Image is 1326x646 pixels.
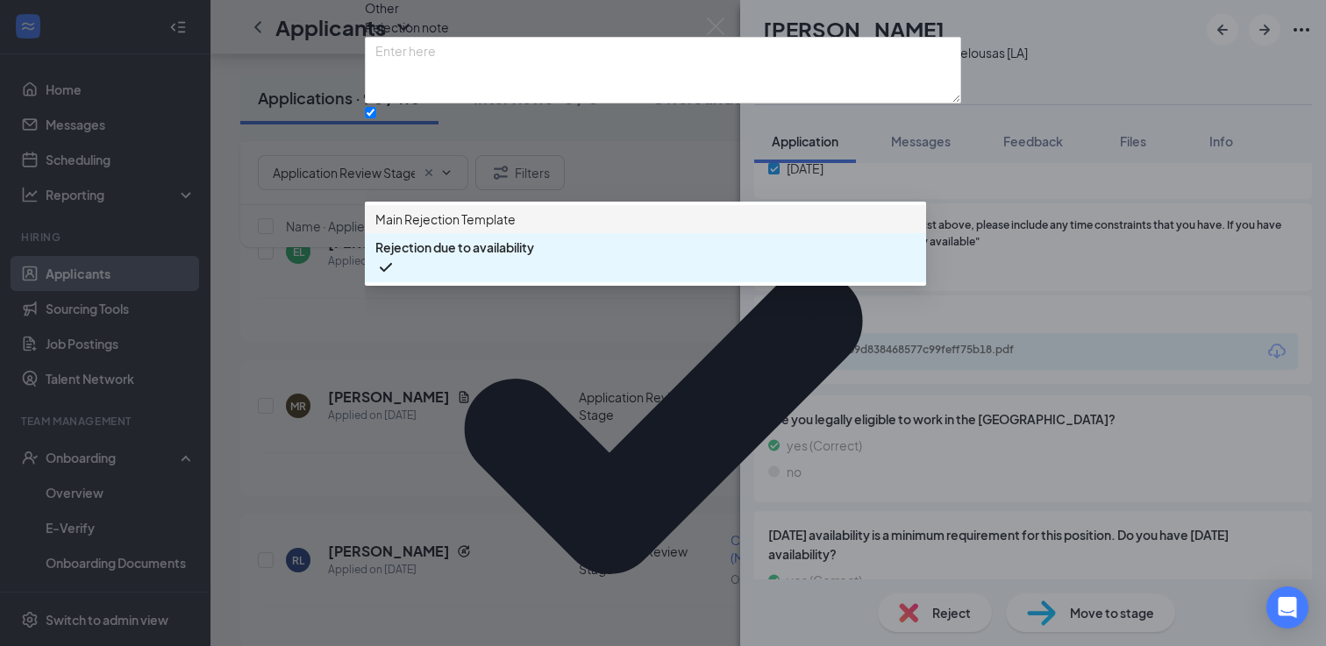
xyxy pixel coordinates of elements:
span: Rejection note [365,19,449,35]
svg: Checkmark [375,257,396,278]
span: Main Rejection Template [375,209,516,229]
span: Rejection due to availability [375,238,534,257]
div: Open Intercom Messenger [1266,586,1308,628]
